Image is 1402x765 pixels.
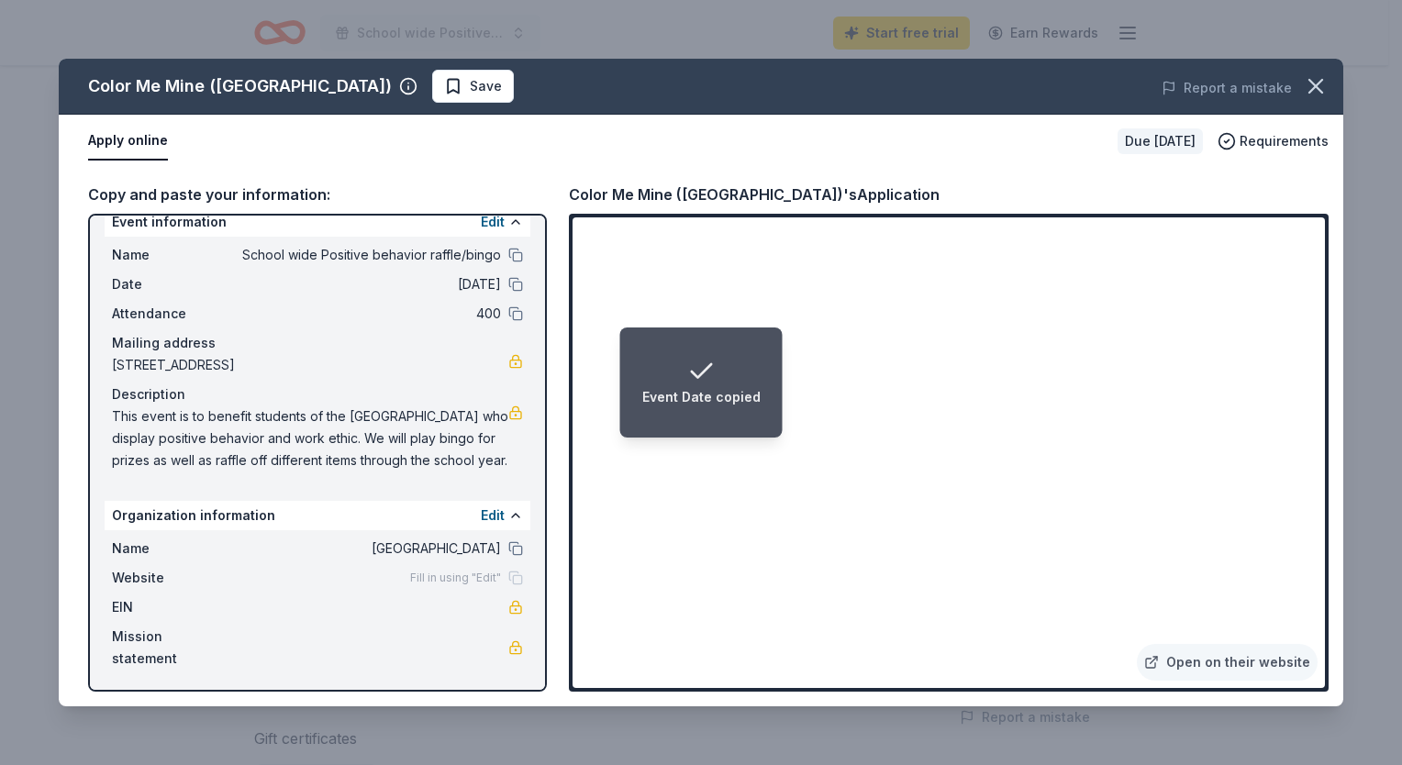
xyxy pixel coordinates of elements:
[112,567,235,589] span: Website
[105,501,530,530] div: Organization information
[1137,644,1318,681] a: Open on their website
[112,596,235,618] span: EIN
[1162,77,1292,99] button: Report a mistake
[112,538,235,560] span: Name
[569,183,940,206] div: Color Me Mine ([GEOGRAPHIC_DATA])'s Application
[112,273,235,295] span: Date
[1118,128,1203,154] div: Due [DATE]
[112,303,235,325] span: Attendance
[112,354,508,376] span: [STREET_ADDRESS]
[235,303,501,325] span: 400
[112,244,235,266] span: Name
[235,538,501,560] span: [GEOGRAPHIC_DATA]
[112,626,235,670] span: Mission statement
[235,273,501,295] span: [DATE]
[105,207,530,237] div: Event information
[470,75,502,97] span: Save
[481,504,505,527] button: Edit
[112,383,523,405] div: Description
[112,405,508,471] span: This event is to benefit students of the [GEOGRAPHIC_DATA] who display positive behavior and work...
[112,332,523,354] div: Mailing address
[235,244,501,266] span: School wide Positive behavior raffle/bingo
[410,571,501,585] span: Fill in using "Edit"
[1218,130,1329,152] button: Requirements
[88,183,547,206] div: Copy and paste your information:
[88,72,392,101] div: Color Me Mine ([GEOGRAPHIC_DATA])
[481,211,505,233] button: Edit
[1240,130,1329,152] span: Requirements
[432,70,514,103] button: Save
[642,386,761,408] div: Event Date copied
[88,122,168,161] button: Apply online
